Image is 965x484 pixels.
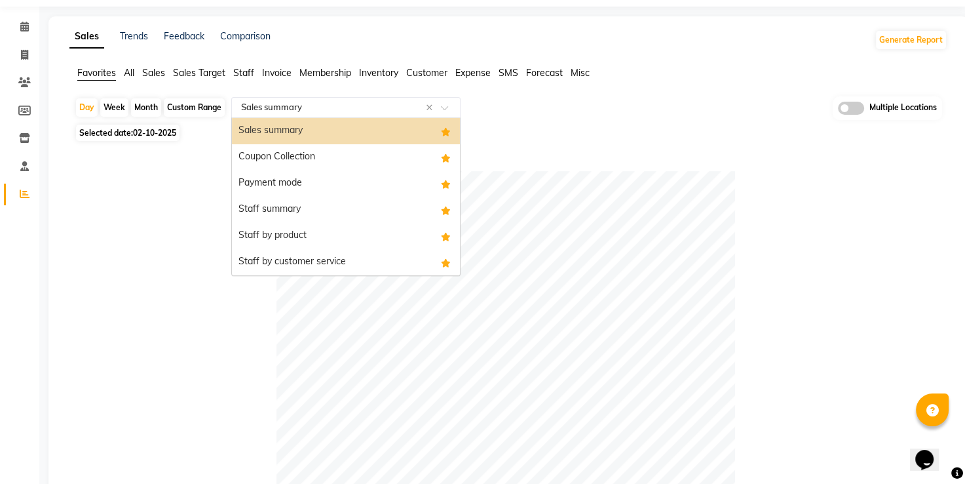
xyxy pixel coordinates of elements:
[124,67,134,79] span: All
[77,67,116,79] span: Favorites
[441,123,451,139] span: Added to Favorites
[441,202,451,218] span: Added to Favorites
[526,67,563,79] span: Forecast
[120,30,148,42] a: Trends
[220,30,271,42] a: Comparison
[232,249,460,275] div: Staff by customer service
[164,30,204,42] a: Feedback
[233,67,254,79] span: Staff
[499,67,518,79] span: SMS
[232,171,460,197] div: Payment mode
[100,98,128,117] div: Week
[869,102,937,115] span: Multiple Locations
[441,228,451,244] span: Added to Favorites
[232,144,460,171] div: Coupon Collection
[910,432,952,471] iframe: chat widget
[406,67,447,79] span: Customer
[142,67,165,79] span: Sales
[426,101,437,115] span: Clear all
[164,98,225,117] div: Custom Range
[232,197,460,223] div: Staff summary
[299,67,351,79] span: Membership
[231,117,461,276] ng-dropdown-panel: Options list
[133,128,176,138] span: 02-10-2025
[262,67,292,79] span: Invoice
[441,150,451,165] span: Added to Favorites
[69,25,104,49] a: Sales
[571,67,590,79] span: Misc
[232,223,460,249] div: Staff by product
[131,98,161,117] div: Month
[455,67,491,79] span: Expense
[173,67,225,79] span: Sales Target
[232,118,460,144] div: Sales summary
[441,254,451,270] span: Added to Favorites
[359,67,398,79] span: Inventory
[76,125,180,141] span: Selected date:
[76,98,98,117] div: Day
[441,176,451,192] span: Added to Favorites
[876,31,946,49] button: Generate Report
